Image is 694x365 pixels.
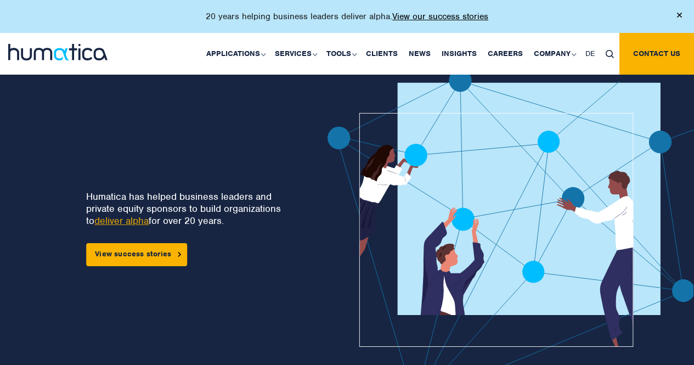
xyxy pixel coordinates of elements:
img: logo [8,44,108,60]
a: Insights [436,33,482,75]
a: Company [528,33,580,75]
a: Careers [482,33,528,75]
a: deliver alpha [94,215,149,227]
p: Humatica has helped business leaders and private equity sponsors to build organizations to for ov... [86,190,288,227]
a: News [403,33,436,75]
a: Applications [201,33,269,75]
a: View success stories [86,243,187,266]
p: 20 years helping business leaders deliver alpha. [206,11,488,22]
a: Contact us [619,33,694,75]
a: View our success stories [392,11,488,22]
span: DE [585,49,595,58]
a: Services [269,33,321,75]
img: arrowicon [178,252,181,257]
img: search_icon [606,50,614,58]
a: Tools [321,33,360,75]
a: DE [580,33,600,75]
a: Clients [360,33,403,75]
